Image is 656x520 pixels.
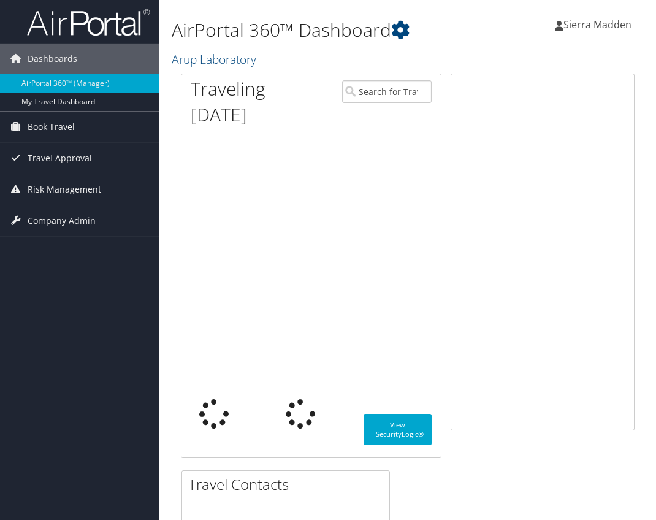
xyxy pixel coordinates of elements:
[28,143,92,174] span: Travel Approval
[28,44,77,74] span: Dashboards
[28,205,96,236] span: Company Admin
[188,474,389,495] h2: Travel Contacts
[191,76,324,128] h1: Traveling [DATE]
[28,174,101,205] span: Risk Management
[27,8,150,37] img: airportal-logo.png
[28,112,75,142] span: Book Travel
[172,51,259,67] a: Arup Laboratory
[563,18,631,31] span: Sierra Madden
[342,80,432,103] input: Search for Traveler
[172,17,486,43] h1: AirPortal 360™ Dashboard
[364,414,432,445] a: View SecurityLogic®
[555,6,644,43] a: Sierra Madden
